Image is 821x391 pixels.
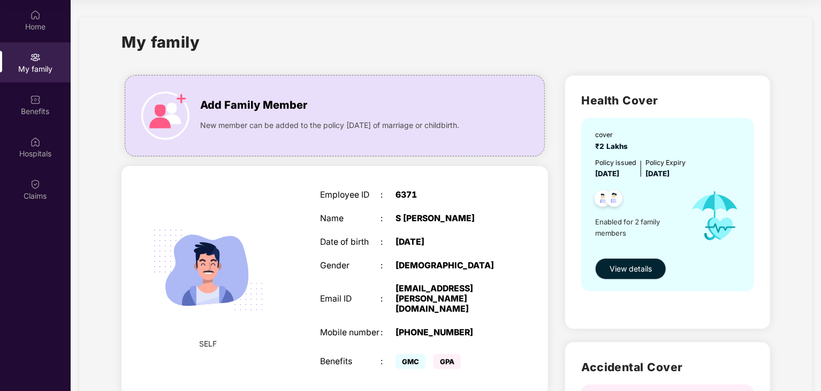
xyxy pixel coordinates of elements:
[381,328,396,338] div: :
[320,214,381,224] div: Name
[601,187,627,213] img: svg+xml;base64,PHN2ZyB4bWxucz0iaHR0cDovL3d3dy53My5vcmcvMjAwMC9zdmciIHdpZHRoPSI0OC45NDMiIGhlaWdodD...
[381,237,396,247] div: :
[30,52,41,63] img: svg+xml;base64,PHN2ZyB3aWR0aD0iMjAiIGhlaWdodD0iMjAiIHZpZXdCb3g9IjAgMCAyMCAyMCIgZmlsbD0ibm9uZSIgeG...
[30,179,41,190] img: svg+xml;base64,PHN2ZyBpZD0iQ2xhaW0iIHhtbG5zPSJodHRwOi8vd3d3LnczLm9yZy8yMDAwL3N2ZyIgd2lkdGg9IjIwIi...
[320,261,381,271] div: Gender
[200,338,217,350] span: SELF
[320,328,381,338] div: Mobile number
[396,214,501,224] div: S [PERSON_NAME]
[381,214,396,224] div: :
[396,354,425,369] span: GMC
[595,142,632,151] span: ₹2 Lakhs
[681,179,749,252] img: icon
[610,263,652,275] span: View details
[396,261,501,271] div: [DEMOGRAPHIC_DATA]
[320,357,381,367] div: Benefits
[645,157,686,168] div: Policy Expiry
[595,258,666,280] button: View details
[595,130,632,140] div: cover
[200,97,307,114] span: Add Family Member
[320,237,381,247] div: Date of birth
[581,358,754,376] h2: Accidental Cover
[396,284,501,314] div: [EMAIL_ADDRESS][PERSON_NAME][DOMAIN_NAME]
[595,169,619,178] span: [DATE]
[200,119,459,131] span: New member can be added to the policy [DATE] of marriage or childbirth.
[396,328,501,338] div: [PHONE_NUMBER]
[141,92,189,140] img: icon
[30,94,41,105] img: svg+xml;base64,PHN2ZyBpZD0iQmVuZWZpdHMiIHhtbG5zPSJodHRwOi8vd3d3LnczLm9yZy8yMDAwL3N2ZyIgd2lkdGg9Ij...
[581,92,754,109] h2: Health Cover
[381,190,396,200] div: :
[590,187,616,213] img: svg+xml;base64,PHN2ZyB4bWxucz0iaHR0cDovL3d3dy53My5vcmcvMjAwMC9zdmciIHdpZHRoPSI0OC45NDMiIGhlaWdodD...
[595,216,681,238] span: Enabled for 2 family members
[121,30,200,54] h1: My family
[30,137,41,147] img: svg+xml;base64,PHN2ZyBpZD0iSG9zcGl0YWxzIiB4bWxucz0iaHR0cDovL3d3dy53My5vcmcvMjAwMC9zdmciIHdpZHRoPS...
[381,261,396,271] div: :
[381,357,396,367] div: :
[645,169,670,178] span: [DATE]
[30,10,41,20] img: svg+xml;base64,PHN2ZyBpZD0iSG9tZSIgeG1sbnM9Imh0dHA6Ly93d3cudzMub3JnLzIwMDAvc3ZnIiB3aWR0aD0iMjAiIG...
[320,294,381,304] div: Email ID
[396,237,501,247] div: [DATE]
[320,190,381,200] div: Employee ID
[396,190,501,200] div: 6371
[381,294,396,304] div: :
[140,202,276,338] img: svg+xml;base64,PHN2ZyB4bWxucz0iaHR0cDovL3d3dy53My5vcmcvMjAwMC9zdmciIHdpZHRoPSIyMjQiIGhlaWdodD0iMT...
[595,157,636,168] div: Policy issued
[434,354,461,369] span: GPA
